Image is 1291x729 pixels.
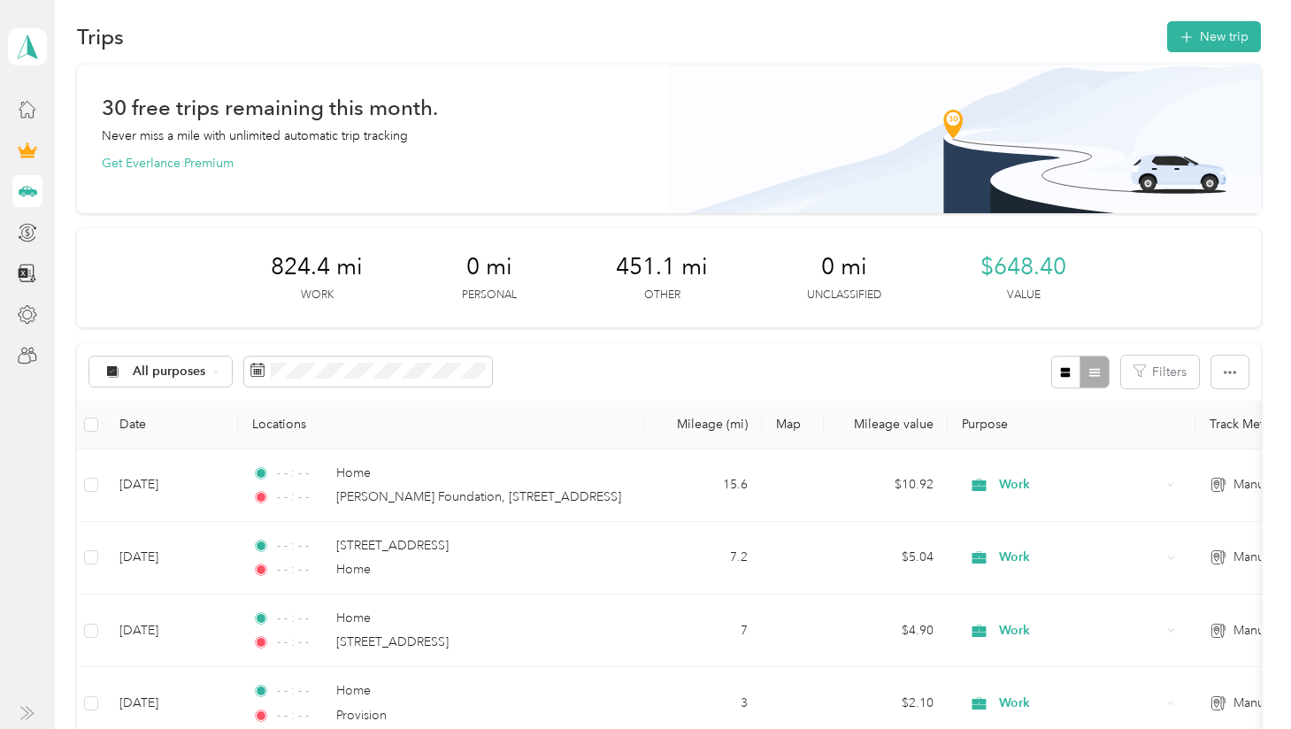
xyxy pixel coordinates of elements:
[999,621,1161,641] span: Work
[301,288,334,303] p: Work
[999,475,1161,495] span: Work
[277,487,327,507] span: - - : - -
[336,610,371,625] span: Home
[824,522,948,595] td: $5.04
[336,538,449,553] span: [STREET_ADDRESS]
[336,708,387,723] span: Provision
[466,253,512,281] span: 0 mi
[980,253,1066,281] span: $648.40
[336,634,449,649] span: [STREET_ADDRESS]
[105,595,238,667] td: [DATE]
[762,401,824,449] th: Map
[238,401,645,449] th: Locations
[1192,630,1291,729] iframe: Everlance-gr Chat Button Frame
[277,560,327,579] span: - - : - -
[824,401,948,449] th: Mileage value
[271,253,363,281] span: 824.4 mi
[999,548,1161,567] span: Work
[133,365,206,378] span: All purposes
[277,633,327,652] span: - - : - -
[999,694,1161,713] span: Work
[336,489,621,504] span: [PERSON_NAME] Foundation, [STREET_ADDRESS]
[277,706,327,725] span: - - : - -
[824,449,948,522] td: $10.92
[1167,21,1261,52] button: New trip
[102,127,408,145] p: Never miss a mile with unlimited automatic trip tracking
[1233,621,1273,641] span: Manual
[948,401,1195,449] th: Purpose
[1121,356,1199,388] button: Filters
[1233,475,1273,495] span: Manual
[645,522,762,595] td: 7.2
[1233,548,1273,567] span: Manual
[336,562,371,577] span: Home
[277,609,327,628] span: - - : - -
[102,154,234,173] button: Get Everlance Premium
[1007,288,1041,303] p: Value
[77,27,124,46] h1: Trips
[807,288,881,303] p: Unclassified
[645,401,762,449] th: Mileage (mi)
[821,253,867,281] span: 0 mi
[669,65,1261,213] img: Banner
[645,449,762,522] td: 15.6
[644,288,680,303] p: Other
[277,681,327,701] span: - - : - -
[462,288,517,303] p: Personal
[616,253,708,281] span: 451.1 mi
[645,595,762,667] td: 7
[824,595,948,667] td: $4.90
[336,465,371,480] span: Home
[277,536,327,556] span: - - : - -
[277,464,327,483] span: - - : - -
[105,522,238,595] td: [DATE]
[336,683,371,698] span: Home
[105,449,238,522] td: [DATE]
[105,401,238,449] th: Date
[102,98,438,117] h1: 30 free trips remaining this month.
